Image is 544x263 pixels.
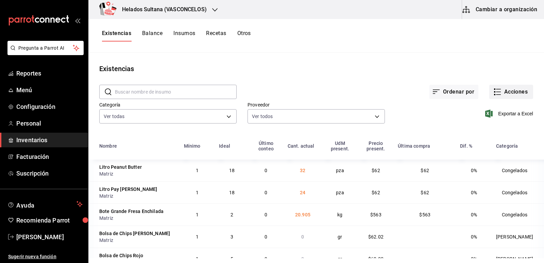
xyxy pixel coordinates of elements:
div: navigation tabs [102,30,251,42]
span: Inventarios [16,135,83,145]
span: 0% [471,190,477,195]
div: Nombre [99,143,117,149]
span: Personal [16,119,83,128]
span: 0 [265,190,267,195]
input: Buscar nombre de insumo [115,85,237,99]
h3: Helados Sultana (VASCONCELOS) [117,5,207,14]
span: Pregunta a Parrot AI [18,45,73,52]
span: Facturación [16,152,83,161]
span: Ayuda [16,200,74,208]
a: Pregunta a Parrot AI [5,49,84,56]
span: 1 [196,234,199,240]
div: Bolsa de Chips Rojo [99,252,143,259]
span: 20.905 [295,212,310,217]
td: pza [322,160,358,181]
button: Balance [142,30,163,42]
button: Otros [237,30,251,42]
button: Exportar a Excel [487,110,533,118]
span: 5 [231,256,233,262]
div: Último conteo [253,141,279,151]
div: Ideal [219,143,230,149]
span: Ver todos [252,113,273,120]
span: 0 [265,256,267,262]
div: Categoría [496,143,518,149]
span: Menú [16,85,83,95]
span: 0% [471,234,477,240]
div: Precio present. [362,141,390,151]
button: Ordenar por [429,85,478,99]
td: Congelados [492,203,544,226]
span: 2 [231,212,233,217]
span: 0 [265,212,267,217]
span: 3 [231,234,233,240]
span: 0% [471,256,477,262]
span: 1 [196,190,199,195]
button: Acciones [489,85,533,99]
div: Última compra [398,143,430,149]
span: 32 [300,168,305,173]
span: 18 [229,190,235,195]
span: 0 [265,168,267,173]
span: 0% [471,212,477,217]
span: $563 [370,212,381,217]
div: Bolsa de Chips [PERSON_NAME] [99,230,170,237]
span: Suscripción [16,169,83,178]
button: Existencias [102,30,131,42]
span: $62 [421,168,429,173]
div: Dif. % [460,143,472,149]
div: UdM present. [326,141,354,151]
span: $563 [419,212,430,217]
div: Mínimo [184,143,201,149]
span: 0 [301,234,304,240]
div: Cant. actual [288,143,314,149]
span: Recomienda Parrot [16,216,83,225]
span: 1 [196,212,199,217]
td: gr [322,226,358,248]
label: Categoría [99,102,237,107]
button: Insumos [173,30,195,42]
div: Litro Peanut Butter [99,164,142,170]
td: Congelados [492,181,544,203]
span: Ver todas [104,113,124,120]
span: 18 [229,168,235,173]
div: Bote Grande Fresa Enchilada [99,208,164,215]
td: pza [322,181,358,203]
button: Recetas [206,30,226,42]
span: 0 [265,234,267,240]
div: Matriz [99,170,176,177]
div: Existencias [99,64,134,74]
div: Matriz [99,193,176,199]
label: Proveedor [248,102,385,107]
span: Sugerir nueva función [8,253,83,260]
span: $62.02 [368,256,384,262]
td: [PERSON_NAME] [492,226,544,248]
div: Matriz [99,215,176,221]
span: 0 [301,256,304,262]
span: $62 [372,168,380,173]
span: 0% [471,168,477,173]
span: 1 [196,256,199,262]
span: $62 [372,190,380,195]
button: open_drawer_menu [75,18,80,23]
div: Matriz [99,237,176,244]
span: 1 [196,168,199,173]
span: Reportes [16,69,83,78]
div: Litro Pay [PERSON_NAME] [99,186,157,193]
span: $62 [421,190,429,195]
span: $62.02 [368,234,384,240]
button: Pregunta a Parrot AI [7,41,84,55]
span: [PERSON_NAME] [16,232,83,242]
td: kg [322,203,358,226]
span: Configuración [16,102,83,111]
td: Congelados [492,160,544,181]
span: 24 [300,190,305,195]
